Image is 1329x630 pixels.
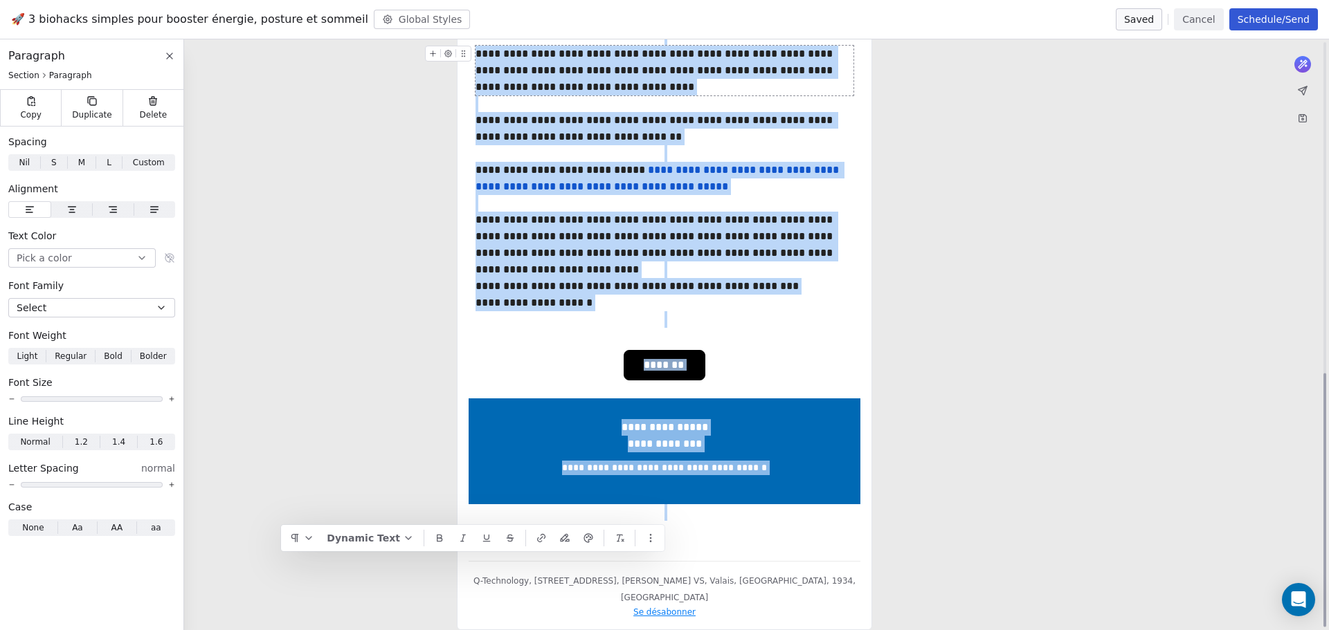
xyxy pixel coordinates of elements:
span: Bolder [140,350,167,362]
span: Font Weight [8,328,66,342]
button: Global Styles [374,10,471,29]
button: Cancel [1174,8,1223,30]
span: Font Family [8,279,64,293]
button: Pick a color [8,248,156,268]
span: 1.2 [75,436,88,448]
span: Custom [133,156,165,169]
div: Open Intercom Messenger [1282,583,1315,616]
span: normal [141,461,175,475]
span: Paragraph [8,48,65,64]
span: Paragraph [49,70,92,81]
span: Letter Spacing [8,461,79,475]
span: AA [111,521,123,534]
span: Aa [72,521,83,534]
span: 🚀 3 biohacks simples pour booster énergie, posture et sommeil [11,11,368,28]
span: Select [17,301,46,315]
span: None [22,521,44,534]
span: Line Height [8,414,64,428]
span: 1.6 [150,436,163,448]
span: S [51,156,57,169]
span: Bold [104,350,123,362]
span: M [78,156,85,169]
span: 1.4 [112,436,125,448]
span: Copy [20,109,42,120]
span: L [107,156,111,169]
span: Case [8,500,32,514]
span: Delete [140,109,168,120]
span: Spacing [8,135,47,149]
span: Alignment [8,182,58,196]
span: Section [8,70,39,81]
span: Duplicate [72,109,111,120]
span: Regular [55,350,87,362]
span: Normal [20,436,50,448]
button: Dynamic Text [321,528,419,548]
span: Nil [19,156,30,169]
span: Font Size [8,376,53,389]
span: Text Color [8,229,56,243]
button: Saved [1116,8,1162,30]
span: aa [151,521,161,534]
span: Light [17,350,37,362]
button: Schedule/Send [1229,8,1318,30]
